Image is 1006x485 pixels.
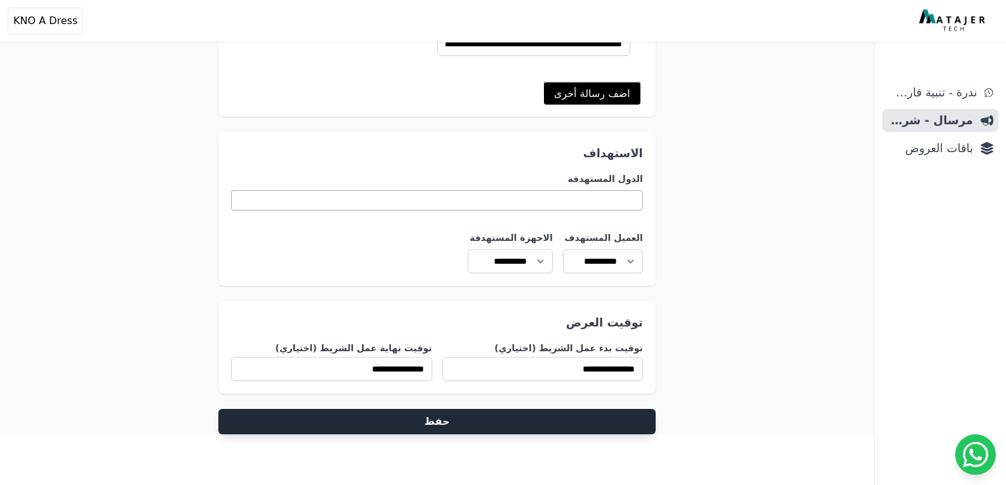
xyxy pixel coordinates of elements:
span: باقات العروض [887,139,973,157]
h3: الاستهداف [231,145,643,162]
h3: توقيت العرض [231,314,643,332]
button: KNO A Dress [8,8,83,34]
a: اضف رسالة أخرى [544,81,640,105]
label: العميل المستهدف [563,231,643,244]
img: MatajerTech Logo [919,10,988,32]
label: توقيت نهاية عمل الشريط (اختياري) [231,342,432,354]
span: مرسال - شريط دعاية [887,112,973,129]
span: KNO A Dress [13,13,77,29]
span: ندرة - تنبية قارب علي النفاذ [887,84,977,101]
label: الدول المستهدفة [231,172,643,185]
label: توقيت بدء عمل الشريط (اختياري) [442,342,643,354]
button: حفظ [218,409,656,434]
label: الاجهزة المستهدفة [468,231,553,244]
textarea: Search [538,210,639,221]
